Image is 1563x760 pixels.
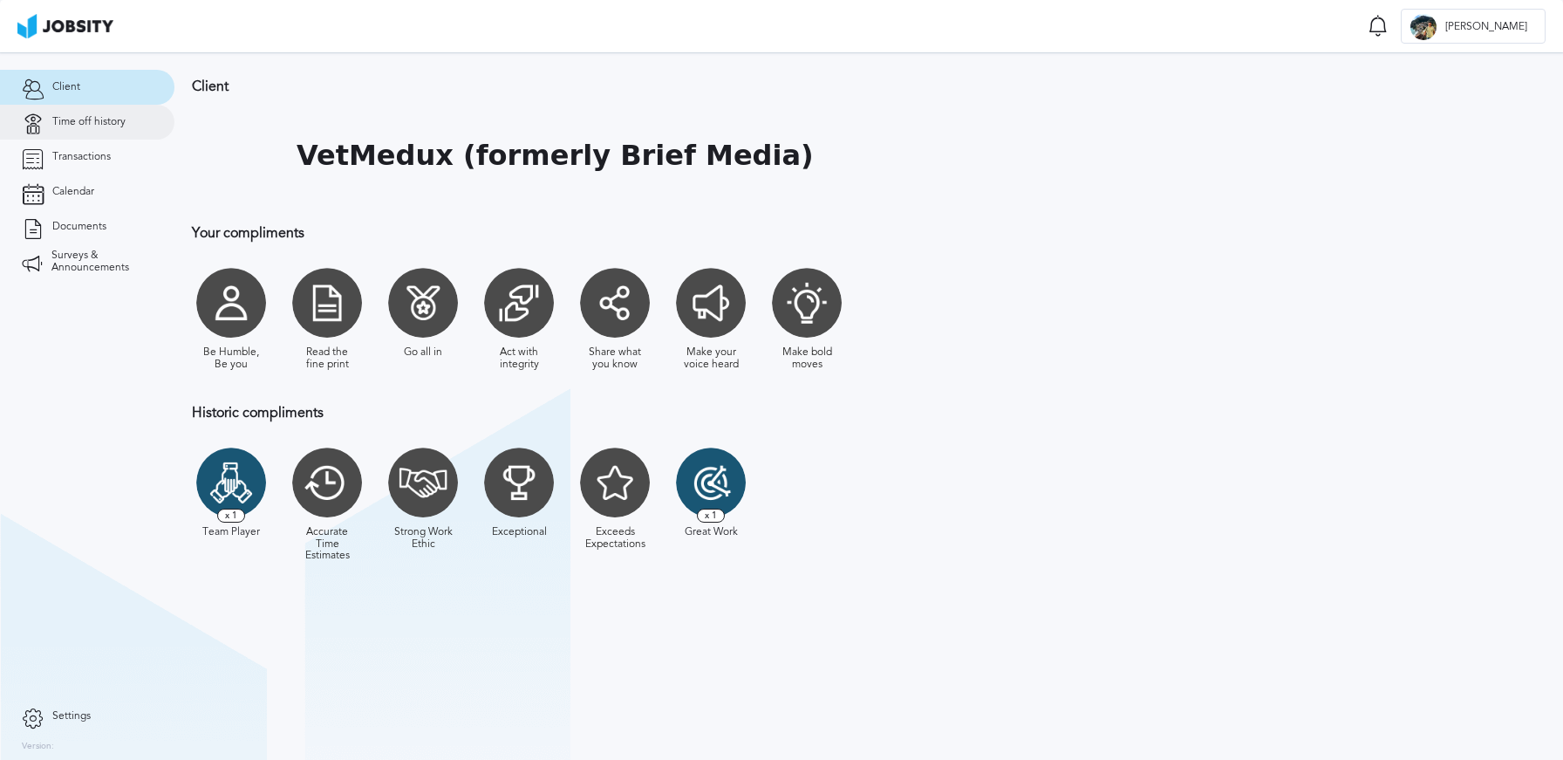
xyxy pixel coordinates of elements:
[1410,14,1437,40] div: J
[192,225,1138,241] h3: Your compliments
[404,346,442,359] div: Go all in
[297,526,358,562] div: Accurate Time Estimates
[1401,9,1546,44] button: J[PERSON_NAME]
[52,221,106,233] span: Documents
[297,140,814,172] h1: VetMedux (formerly Brief Media)
[217,509,245,523] span: x 1
[492,526,547,538] div: Exceptional
[192,405,1138,421] h3: Historic compliments
[52,710,91,722] span: Settings
[297,346,358,371] div: Read the fine print
[202,526,260,538] div: Team Player
[1437,21,1536,33] span: [PERSON_NAME]
[392,526,454,551] div: Strong Work Ethic
[685,526,738,538] div: Great Work
[697,509,725,523] span: x 1
[52,116,126,128] span: Time off history
[17,14,113,38] img: ab4bad089aa723f57921c736e9817d99.png
[52,186,94,198] span: Calendar
[22,742,54,752] label: Version:
[51,250,153,274] span: Surveys & Announcements
[680,346,741,371] div: Make your voice heard
[52,81,80,93] span: Client
[488,346,549,371] div: Act with integrity
[776,346,837,371] div: Make bold moves
[192,79,1138,94] h3: Client
[201,346,262,371] div: Be Humble, Be you
[584,346,645,371] div: Share what you know
[584,526,645,551] div: Exceeds Expectations
[52,151,111,163] span: Transactions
